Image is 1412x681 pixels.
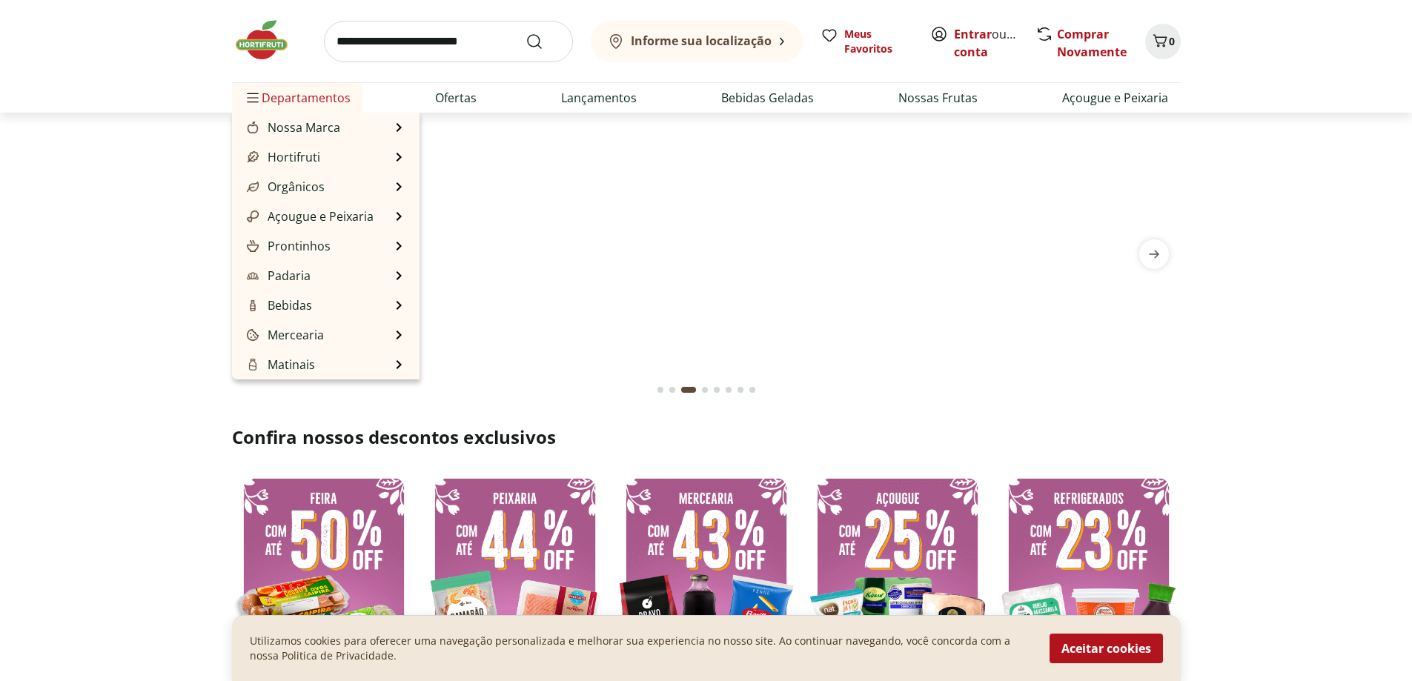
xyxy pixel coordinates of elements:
img: Orgânicos [247,181,259,193]
button: Go to page 5 from fs-carousel [711,372,723,408]
a: ProntinhosProntinhos [244,237,331,255]
img: Prontinhos [247,240,259,252]
img: Nossa Marca [247,122,259,133]
a: OrgânicosOrgânicos [244,178,325,196]
a: Lançamentos [561,89,637,107]
span: 0 [1169,34,1175,48]
button: Aceitar cookies [1050,634,1163,663]
img: Matinais [247,359,259,371]
a: Bebidas Geladas [721,89,814,107]
a: Açougue e PeixariaAçougue e Peixaria [244,207,374,225]
a: Entrar [954,26,992,42]
a: MatinaisMatinais [244,356,315,373]
a: Açougue e Peixaria [1062,89,1168,107]
img: Bebidas [247,299,259,311]
img: Padaria [247,270,259,282]
a: Criar conta [954,26,1035,60]
img: Mercearia [247,329,259,341]
button: Go to page 1 from fs-carousel [654,372,666,408]
button: next [1127,239,1181,269]
a: BebidasBebidas [244,296,312,314]
button: Menu [244,80,262,116]
img: mercearia [232,130,1181,360]
button: Carrinho [1145,24,1181,59]
input: search [324,21,573,62]
img: Hortifruti [247,151,259,163]
span: Meus Favoritos [844,27,912,56]
span: ou [954,25,1020,61]
a: Comprar Novamente [1057,26,1127,60]
a: HortifrutiHortifruti [244,148,320,166]
button: Informe sua localização [591,21,803,62]
h2: Confira nossos descontos exclusivos [232,425,1181,449]
button: Go to page 7 from fs-carousel [735,372,746,408]
a: Ofertas [435,89,477,107]
button: Go to page 6 from fs-carousel [723,372,735,408]
b: Informe sua localização [631,33,772,49]
a: PadariaPadaria [244,267,311,285]
button: Current page from fs-carousel [678,372,699,408]
a: MerceariaMercearia [244,326,324,344]
span: Departamentos [244,80,351,116]
button: Go to page 2 from fs-carousel [666,372,678,408]
a: Frios, Queijos e LaticíniosFrios, Queijos e Laticínios [244,376,391,412]
a: Meus Favoritos [821,27,912,56]
button: Submit Search [526,33,561,50]
a: Nossas Frutas [898,89,978,107]
button: Go to page 8 from fs-carousel [746,372,758,408]
img: Açougue e Peixaria [247,210,259,222]
a: Nossa MarcaNossa Marca [244,119,340,136]
button: Go to page 4 from fs-carousel [699,372,711,408]
p: Utilizamos cookies para oferecer uma navegação personalizada e melhorar sua experiencia no nosso ... [250,634,1032,663]
img: Hortifruti [232,18,306,62]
